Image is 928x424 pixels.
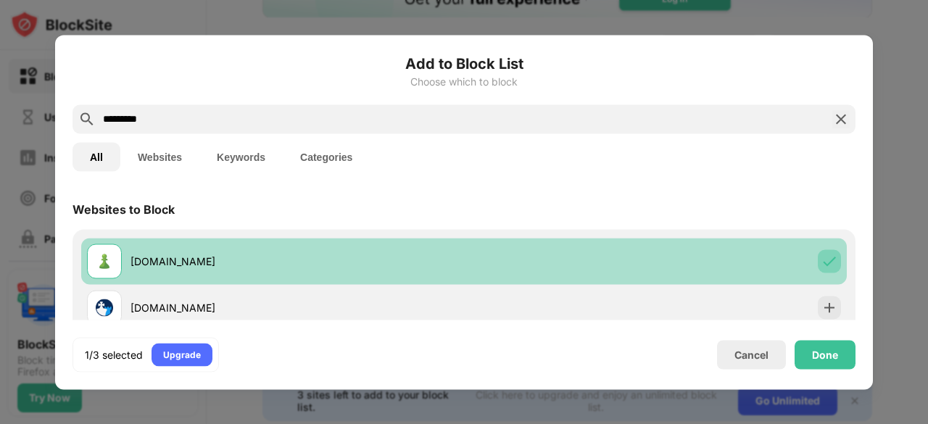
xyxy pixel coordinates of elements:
button: Categories [283,142,370,171]
h6: Add to Block List [72,52,855,74]
button: All [72,142,120,171]
img: search.svg [78,110,96,128]
div: Choose which to block [72,75,855,87]
div: [DOMAIN_NAME] [130,300,464,315]
div: Upgrade [163,347,201,362]
img: search-close [832,110,850,128]
div: Websites to Block [72,201,175,216]
div: [DOMAIN_NAME] [130,254,464,269]
img: favicons [96,252,113,270]
img: favicons [96,299,113,316]
div: Cancel [734,349,768,361]
div: Done [812,349,838,360]
div: 1/3 selected [85,347,143,362]
button: Websites [120,142,199,171]
button: Keywords [199,142,283,171]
